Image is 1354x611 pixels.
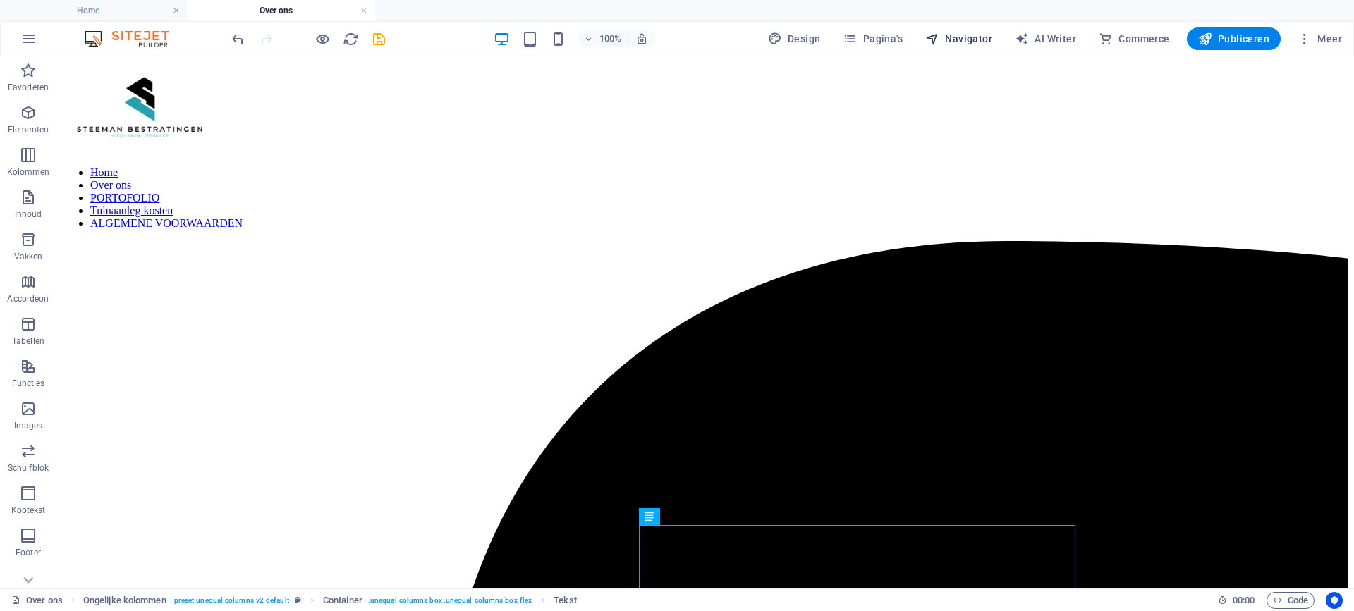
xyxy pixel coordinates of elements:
button: Design [762,27,827,50]
button: AI Writer [1009,27,1082,50]
span: : [1243,595,1245,605]
p: Functies [12,378,45,389]
h6: Sessietijd [1218,592,1255,609]
a: Klik om selectie op te heffen, dubbelklik om Pagina's te open [11,592,63,609]
p: Kolommen [7,166,50,178]
p: Vakken [14,251,43,262]
button: Publiceren [1187,27,1281,50]
i: Opslaan (Ctrl+S) [371,31,387,47]
p: Images [14,420,43,431]
p: Accordeon [7,293,49,304]
i: Ongedaan maken: Text wijzigen (Ctrl+Z) [230,31,246,47]
i: Dit element is een aanpasbare voorinstelling [295,596,301,604]
span: Klik om te selecteren, dubbelklik om te bewerken [83,592,166,609]
button: Pagina's [837,27,908,50]
p: Footer [16,547,41,558]
img: Editor Logo [81,30,187,47]
p: Tabellen [12,335,44,347]
span: . unequal-columns-box .unequal-columns-box-flex [368,592,532,609]
button: Usercentrics [1326,592,1343,609]
span: Pagina's [843,32,903,46]
nav: breadcrumb [83,592,577,609]
p: Elementen [8,124,49,135]
span: Navigator [925,32,992,46]
button: Code [1267,592,1315,609]
button: Commerce [1093,27,1176,50]
i: Pagina opnieuw laden [343,31,359,47]
p: Schuifblok [8,462,49,474]
span: Commerce [1099,32,1170,46]
button: 100% [578,30,628,47]
button: Navigator [920,27,998,50]
p: Favorieten [8,82,49,93]
button: Meer [1292,27,1348,50]
span: Meer [1298,32,1342,46]
i: Stel bij het wijzigen van de grootte van de weergegeven website automatisch het juist zoomniveau ... [635,32,648,45]
span: Publiceren [1198,32,1269,46]
span: Code [1273,592,1308,609]
h6: 100% [599,30,621,47]
span: 00 00 [1233,592,1255,609]
button: undo [229,30,246,47]
span: AI Writer [1015,32,1076,46]
div: Design (Ctrl+Alt+Y) [762,27,827,50]
span: Design [768,32,821,46]
span: Klik om te selecteren, dubbelklik om te bewerken [554,592,576,609]
button: reload [342,30,359,47]
h4: Over ons [188,3,375,18]
span: . preset-unequal-columns-v2-default [172,592,289,609]
p: Koptekst [11,505,46,516]
span: Klik om te selecteren, dubbelklik om te bewerken [323,592,362,609]
p: Inhoud [15,209,42,220]
button: save [370,30,387,47]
